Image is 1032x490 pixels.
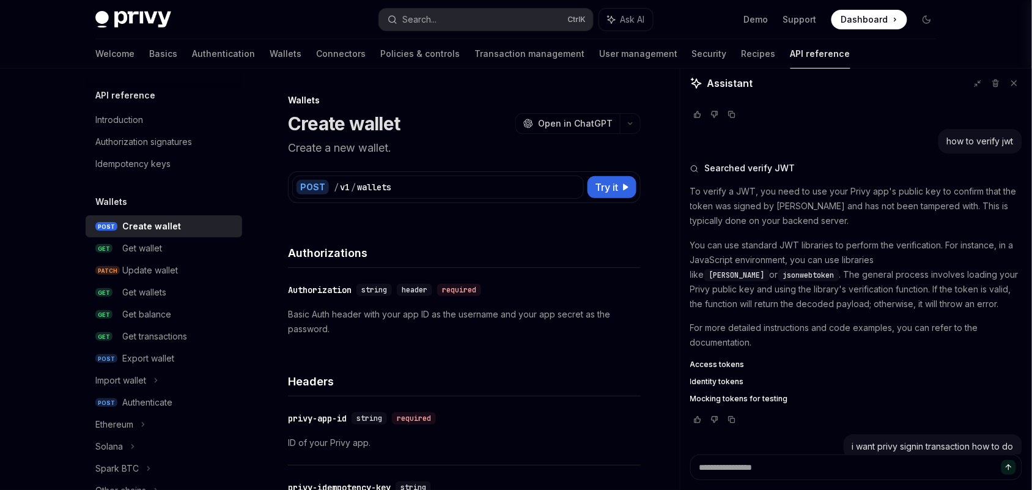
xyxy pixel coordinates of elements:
button: Search...CtrlK [379,9,593,31]
div: i want privy signin transaction how to do [852,440,1014,453]
a: Access tokens [690,360,1022,369]
a: Basics [149,39,177,69]
span: string [361,285,387,295]
a: Demo [744,13,768,26]
span: GET [95,288,112,297]
button: Try it [588,176,636,198]
p: Basic Auth header with your app ID as the username and your app secret as the password. [288,307,641,336]
span: Ctrl K [567,15,586,24]
div: POST [297,180,329,195]
div: Authorization signatures [95,135,192,149]
a: Transaction management [474,39,584,69]
a: Identity tokens [690,377,1022,387]
div: Authenticate [122,395,172,410]
button: Searched verify JWT [690,162,1022,174]
a: Connectors [316,39,366,69]
a: POSTCreate wallet [86,215,242,237]
span: header [402,285,427,295]
a: User management [599,39,677,69]
span: Searched verify JWT [705,162,795,174]
p: For more detailed instructions and code examples, you can refer to the documentation. [690,321,1022,350]
h5: Wallets [95,195,127,209]
span: POST [95,354,117,363]
a: Policies & controls [380,39,460,69]
span: Mocking tokens for testing [690,394,788,404]
div: Idempotency keys [95,157,171,171]
h4: Headers [288,373,641,390]
a: Authorization signatures [86,131,242,153]
a: Idempotency keys [86,153,242,175]
div: / [351,181,356,193]
div: Wallets [288,94,641,106]
span: Access tokens [690,360,745,369]
div: privy-app-id [288,412,347,425]
div: Authorization [288,284,352,296]
p: To verify a JWT, you need to use your Privy app's public key to confirm that the token was signed... [690,184,1022,228]
a: Support [783,13,817,26]
span: GET [95,244,112,253]
a: GETGet wallet [86,237,242,259]
span: POST [95,398,117,407]
span: string [356,414,382,423]
span: jsonwebtoken [783,270,835,280]
div: Introduction [95,113,143,127]
span: Dashboard [841,13,888,26]
span: Try it [595,180,618,195]
span: Assistant [707,76,753,91]
div: v1 [340,181,350,193]
img: dark logo [95,11,171,28]
div: required [392,412,436,425]
div: Export wallet [122,351,174,366]
a: Mocking tokens for testing [690,394,1022,404]
div: Search... [402,12,437,27]
div: / [334,181,339,193]
div: how to verify jwt [947,135,1014,147]
a: POSTAuthenticate [86,392,242,414]
h5: API reference [95,88,155,103]
a: PATCHUpdate wallet [86,259,242,281]
button: Toggle dark mode [917,10,937,29]
h4: Authorizations [288,245,641,261]
button: Open in ChatGPT [515,113,620,134]
a: Welcome [95,39,135,69]
a: Dashboard [831,10,907,29]
div: Create wallet [122,219,181,234]
a: Introduction [86,109,242,131]
p: ID of your Privy app. [288,436,641,450]
span: POST [95,222,117,231]
span: [PERSON_NAME] [709,270,765,280]
a: GETGet balance [86,303,242,325]
span: GET [95,310,112,319]
button: Send message [1001,460,1016,475]
div: Get balance [122,307,171,322]
div: Ethereum [95,417,133,432]
span: GET [95,332,112,341]
a: Recipes [742,39,776,69]
div: Get transactions [122,329,187,344]
div: Solana [95,439,123,454]
div: wallets [357,181,391,193]
a: Authentication [192,39,255,69]
span: Ask AI [620,13,644,26]
a: Wallets [270,39,301,69]
p: You can use standard JWT libraries to perform the verification. For instance, in a JavaScript env... [690,238,1022,311]
div: Update wallet [122,263,178,278]
h1: Create wallet [288,113,400,135]
div: Import wallet [95,373,146,388]
p: Create a new wallet. [288,139,641,157]
span: Open in ChatGPT [538,117,613,130]
span: PATCH [95,266,120,275]
a: GETGet transactions [86,325,242,347]
button: Ask AI [599,9,653,31]
a: GETGet wallets [86,281,242,303]
div: Get wallets [122,285,166,300]
span: Identity tokens [690,377,744,387]
a: API reference [791,39,850,69]
div: required [437,284,481,296]
a: POSTExport wallet [86,347,242,369]
div: Get wallet [122,241,162,256]
a: Security [692,39,727,69]
div: Spark BTC [95,461,139,476]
